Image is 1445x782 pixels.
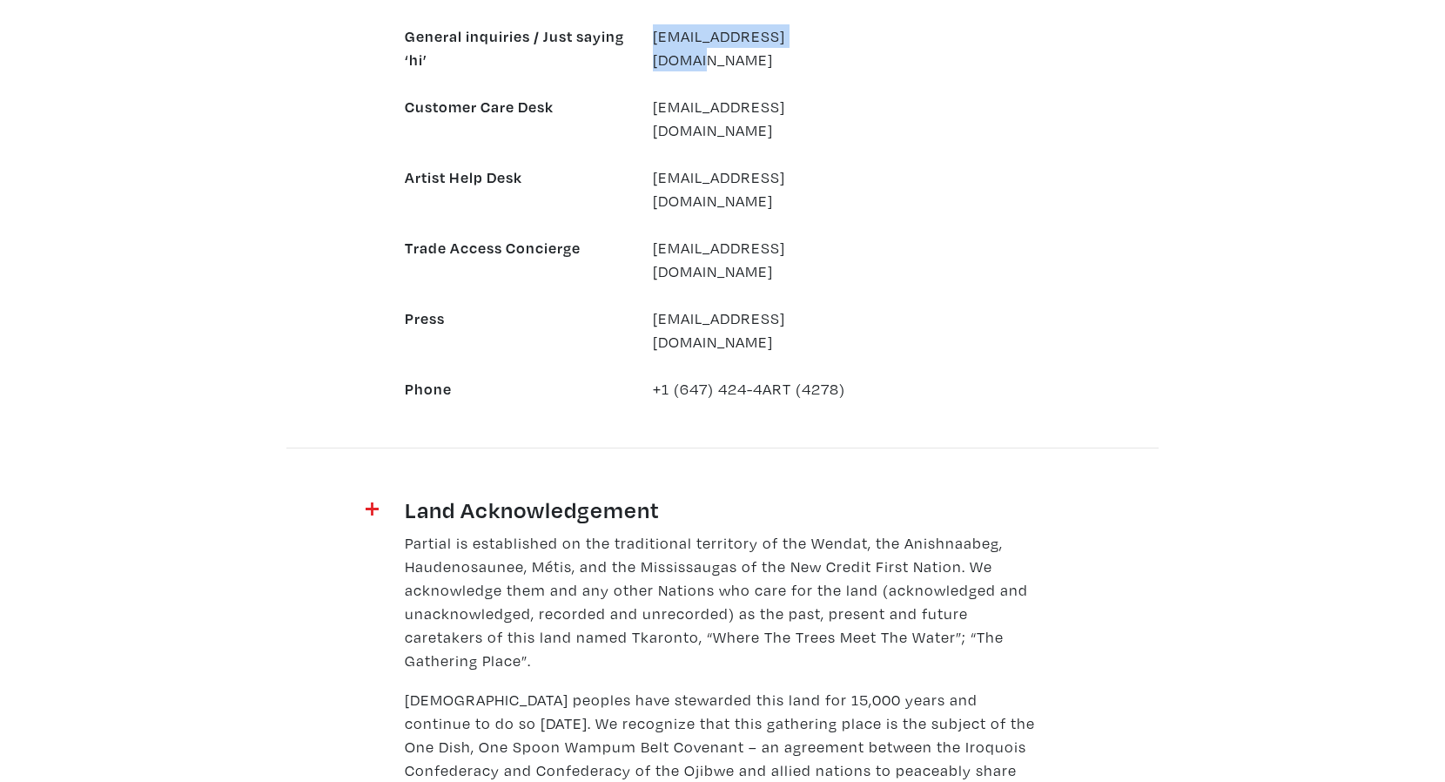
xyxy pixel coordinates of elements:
[392,165,640,212] div: Artist Help Desk
[392,236,640,283] div: Trade Access Concierge
[392,95,640,142] div: Customer Care Desk
[653,167,785,211] a: [EMAIL_ADDRESS][DOMAIN_NAME]
[405,531,1040,672] p: Partial is established on the traditional territory of the Wendat, the Anishnaabeg, Haudenosaunee...
[653,26,785,70] a: [EMAIL_ADDRESS][DOMAIN_NAME]
[653,238,785,281] a: [EMAIL_ADDRESS][DOMAIN_NAME]
[392,24,640,71] div: General inquiries / Just saying ‘hi’
[653,97,785,140] a: [EMAIL_ADDRESS][DOMAIN_NAME]
[366,502,379,516] img: plus.svg
[392,307,640,354] div: Press
[653,308,785,352] a: [EMAIL_ADDRESS][DOMAIN_NAME]
[392,377,640,401] div: Phone
[640,377,888,401] div: +1 (647) 424-4ART (4278)
[405,495,1040,523] h4: Land Acknowledgement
